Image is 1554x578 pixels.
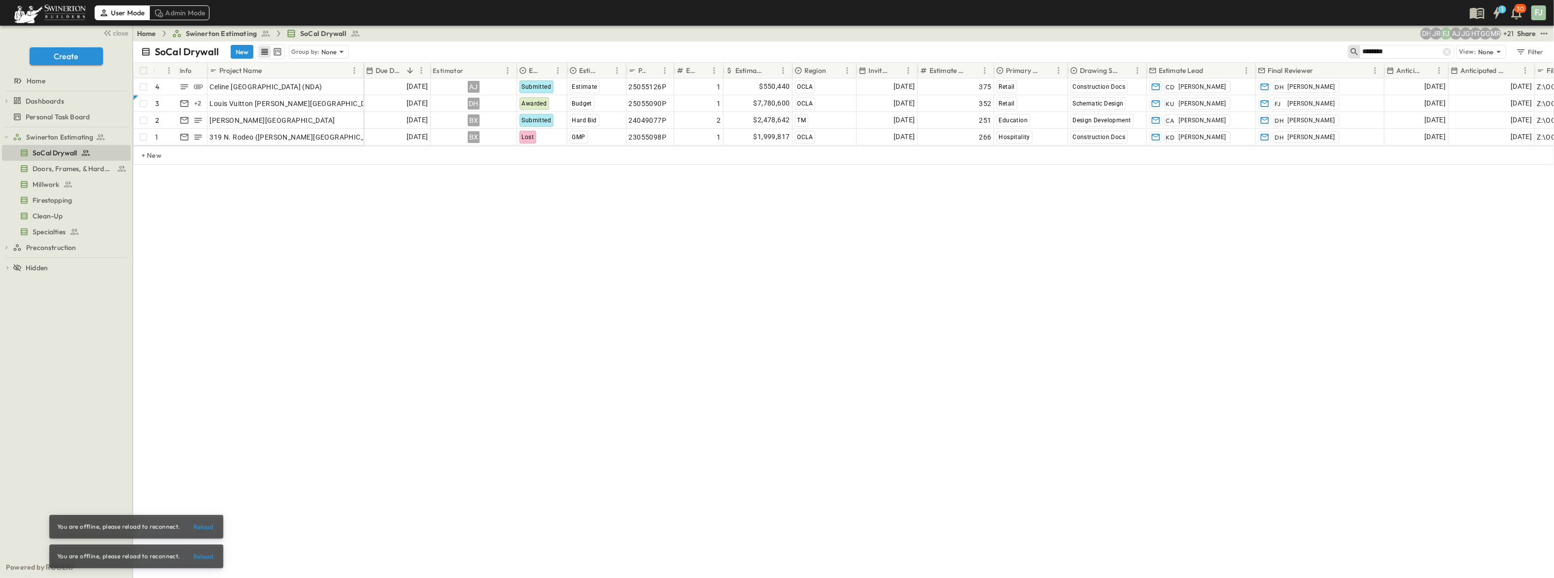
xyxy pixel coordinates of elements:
[192,98,204,109] div: + 2
[219,66,262,75] p: Project Name
[529,66,539,75] p: Estimate Status
[26,112,90,122] span: Personal Task Board
[1511,98,1532,109] span: [DATE]
[1073,134,1126,141] span: Construction Docs
[13,241,129,254] a: Preconstruction
[522,83,552,90] span: Submitted
[2,178,129,191] a: Millwork
[572,100,592,107] span: Budget
[717,132,721,142] span: 1
[522,100,547,107] span: Awarded
[407,98,428,109] span: [DATE]
[1006,66,1040,75] p: Primary Market
[1460,28,1472,39] div: Jorge Garcia (jorgarcia@swinerton.com)
[572,117,597,124] span: Hard Bid
[2,145,131,161] div: SoCal Drywalltest
[156,132,158,142] p: 1
[1433,65,1445,76] button: Menu
[1268,66,1313,75] p: Final Reviewer
[1053,65,1065,76] button: Menu
[405,65,415,76] button: Sort
[157,65,168,76] button: Sort
[1288,100,1335,108] span: [PERSON_NAME]
[1512,45,1546,59] button: Filter
[95,5,149,20] div: User Mode
[210,115,335,125] span: [PERSON_NAME][GEOGRAPHIC_DATA]
[180,57,192,84] div: Info
[894,98,915,109] span: [DATE]
[1179,100,1226,108] span: [PERSON_NAME]
[979,132,991,142] span: 266
[979,82,991,92] span: 375
[2,224,131,240] div: Specialtiestest
[629,99,667,108] span: 25055090P
[113,28,129,38] span: close
[466,65,477,76] button: Sort
[735,66,764,75] p: Estimate Amount
[2,110,129,124] a: Personal Task Board
[57,518,180,536] div: You are offline, please reload to reconnect.
[1450,28,1462,39] div: Anthony Jimenez (anthony.jimenez@swinerton.com)
[188,548,219,564] button: Reload
[2,161,131,177] div: Doors, Frames, & Hardwaretest
[1369,65,1381,76] button: Menu
[1511,131,1532,143] span: [DATE]
[629,82,667,92] span: 25055126P
[407,131,428,143] span: [DATE]
[708,65,720,76] button: Menu
[153,63,178,78] div: #
[502,65,514,76] button: Menu
[57,547,180,565] div: You are offline, please reload to reconnect.
[1424,114,1446,126] span: [DATE]
[1166,117,1174,124] span: CA
[611,65,623,76] button: Menu
[1315,65,1326,76] button: Sort
[433,57,464,84] div: Estimator
[648,65,659,76] button: Sort
[186,29,257,38] span: Swinerton Estimating
[797,134,813,141] span: OCLA
[1424,98,1446,109] span: [DATE]
[1275,100,1281,108] span: FJ
[754,114,790,126] span: $2,478,642
[968,65,979,76] button: Sort
[1538,28,1550,39] button: test
[717,99,721,108] span: 1
[1511,114,1532,126] span: [DATE]
[572,134,586,141] span: GMP
[30,47,103,65] button: Create
[1241,65,1252,76] button: Menu
[271,46,283,58] button: kanban view
[1042,65,1053,76] button: Sort
[13,94,129,108] a: Dashboards
[33,211,63,221] span: Clean-Up
[26,96,64,106] span: Dashboards
[33,227,66,237] span: Specialties
[979,99,991,108] span: 352
[210,132,423,142] span: 319 N. Rodeo ([PERSON_NAME][GEOGRAPHIC_DATA]) - Interior TI
[2,208,131,224] div: Clean-Uptest
[431,63,517,78] div: Estimator
[2,225,129,239] a: Specialties
[26,243,76,253] span: Preconstruction
[754,131,790,143] span: $1,999,817
[156,99,160,108] p: 3
[13,130,129,144] a: Swinerton Estimating
[172,29,271,38] a: Swinerton Estimating
[1396,66,1420,75] p: Anticipated Start
[777,65,789,76] button: Menu
[1205,65,1216,76] button: Sort
[1132,65,1143,76] button: Menu
[137,29,156,38] a: Home
[999,134,1030,141] span: Hospitality
[999,100,1015,107] span: Retail
[522,134,534,141] span: Lost
[1166,134,1175,141] span: KD
[1519,65,1531,76] button: Menu
[468,81,480,93] div: AJ
[1179,116,1226,124] span: [PERSON_NAME]
[2,162,129,176] a: Doors, Frames, & Hardware
[2,146,129,160] a: SoCal Drywall
[26,263,48,273] span: Hidden
[841,65,853,76] button: Menu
